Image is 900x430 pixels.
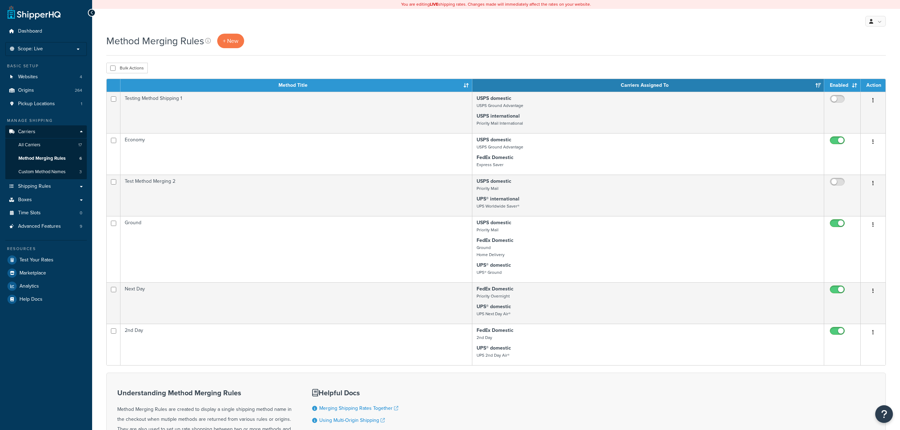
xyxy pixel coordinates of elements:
[120,324,472,365] td: 2nd Day
[18,224,61,230] span: Advanced Features
[861,79,885,92] th: Action
[120,175,472,216] td: Test Method Merging 2
[477,120,523,126] small: Priority Mail International
[18,210,41,216] span: Time Slots
[5,152,87,165] a: Method Merging Rules 6
[106,34,204,48] h1: Method Merging Rules
[824,79,861,92] th: Enabled: activate to sort column ascending
[79,169,82,175] span: 3
[5,70,87,84] a: Websites 4
[7,5,61,19] a: ShipperHQ Home
[477,227,499,233] small: Priority Mail
[18,155,66,162] span: Method Merging Rules
[18,74,38,80] span: Websites
[106,63,148,73] button: Bulk Actions
[120,216,472,282] td: Ground
[5,206,87,220] li: Time Slots
[5,220,87,233] li: Advanced Features
[477,177,511,185] strong: USPS domestic
[18,169,66,175] span: Custom Method Names
[477,285,513,293] strong: FedEx Domestic
[430,1,438,7] b: LIVE
[5,193,87,206] a: Boxes
[477,261,511,269] strong: UPS® domestic
[5,293,87,306] a: Help Docs
[5,165,87,179] a: Custom Method Names 3
[223,37,238,45] span: + New
[477,303,511,310] strong: UPS® domestic
[477,102,523,109] small: USPS Ground Advantage
[875,405,893,423] button: Open Resource Center
[472,79,824,92] th: Carriers Assigned To: activate to sort column ascending
[19,296,43,302] span: Help Docs
[18,101,55,107] span: Pickup Locations
[18,87,34,94] span: Origins
[217,34,244,48] a: + New
[477,154,513,161] strong: FedEx Domestic
[5,138,87,152] a: All Carriers 17
[477,269,502,276] small: UPS® Ground
[477,352,510,358] small: UPS 2nd Day Air®
[80,210,82,216] span: 0
[5,254,87,266] a: Test Your Rates
[5,180,87,193] a: Shipping Rules
[312,389,398,397] h3: Helpful Docs
[5,97,87,111] a: Pickup Locations 1
[477,244,505,258] small: Ground Home Delivery
[5,63,87,69] div: Basic Setup
[117,389,294,397] h3: Understanding Method Merging Rules
[80,224,82,230] span: 9
[78,142,82,148] span: 17
[18,142,40,148] span: All Carriers
[81,101,82,107] span: 1
[319,417,385,424] a: Using Multi-Origin Shipping
[19,283,39,289] span: Analytics
[5,206,87,220] a: Time Slots 0
[5,267,87,279] a: Marketplace
[477,344,511,352] strong: UPS® domestic
[5,152,87,165] li: Method Merging Rules
[477,334,492,341] small: 2nd Day
[120,92,472,133] td: Testing Method Shipping 1
[5,246,87,252] div: Resources
[18,46,43,52] span: Scope: Live
[5,280,87,293] a: Analytics
[80,74,82,80] span: 4
[18,183,51,189] span: Shipping Rules
[477,293,510,299] small: Priority Overnight
[477,311,511,317] small: UPS Next Day Air®
[5,84,87,97] li: Origins
[477,237,513,244] strong: FedEx Domestic
[19,257,54,263] span: Test Your Rates
[18,28,42,34] span: Dashboard
[5,97,87,111] li: Pickup Locations
[120,79,472,92] th: Method Title: activate to sort column ascending
[477,219,511,226] strong: USPS domestic
[5,138,87,152] li: All Carriers
[477,136,511,143] strong: USPS domestic
[75,87,82,94] span: 264
[5,125,87,179] li: Carriers
[5,118,87,124] div: Manage Shipping
[5,125,87,138] a: Carriers
[120,133,472,175] td: Economy
[477,185,499,192] small: Priority Mail
[120,282,472,324] td: Next Day
[477,162,504,168] small: Express Saver
[5,220,87,233] a: Advanced Features 9
[18,129,35,135] span: Carriers
[477,95,511,102] strong: USPS domestic
[477,144,523,150] small: USPS Ground Advantage
[477,112,520,120] strong: USPS international
[5,70,87,84] li: Websites
[477,327,513,334] strong: FedEx Domestic
[477,195,519,203] strong: UPS® international
[5,25,87,38] a: Dashboard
